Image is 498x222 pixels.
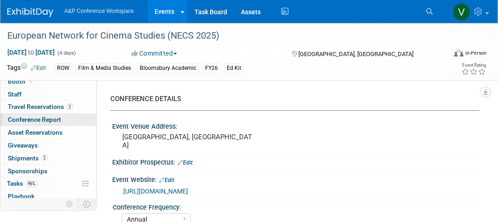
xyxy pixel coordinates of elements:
a: Playbook [0,190,96,203]
span: Shipments [8,154,48,162]
td: Toggle Event Tabs [78,198,97,210]
div: FY26 [202,63,221,73]
span: Giveaways [8,142,38,149]
div: CONFERENCE DETAILS [110,94,473,104]
span: Travel Reservations [8,103,73,110]
a: Edit [177,159,193,166]
div: In-Person [465,50,487,57]
a: Asset Reservations [0,126,96,139]
span: 2 [66,103,73,110]
a: Travel Reservations2 [0,101,96,113]
div: Conference Frequency: [113,200,475,212]
i: Booth reservation complete [29,79,34,84]
div: Event Website: [112,173,480,185]
a: Giveaways [0,139,96,152]
td: Tags [7,63,46,74]
button: Committed [129,49,181,58]
img: ExhibitDay [7,8,53,17]
span: Tasks [7,180,38,187]
span: to [27,49,35,56]
span: 2 [41,154,48,161]
div: Event Venue Address: [112,120,480,131]
span: Conference Report [8,116,61,123]
span: Booth [8,78,36,85]
a: Tasks96% [0,177,96,190]
span: Playbook [8,193,34,200]
div: Exhibitor Prospectus: [112,155,480,167]
div: Bloomsbury Academic [137,63,199,73]
td: Personalize Event Tab Strip [62,198,78,210]
a: [URL][DOMAIN_NAME] [123,188,188,195]
img: Format-Inperson.png [454,49,464,57]
span: Staff [8,91,22,98]
div: European Network for Cinema Studies (NECS 2025) [4,28,439,44]
span: Sponsorships [8,167,47,175]
pre: [GEOGRAPHIC_DATA], [GEOGRAPHIC_DATA] [122,133,255,149]
div: Ed Kit [224,63,244,73]
div: Event Rating [461,63,486,68]
img: Veidehi Hans [453,3,470,21]
a: Sponsorships [0,165,96,177]
span: Asset Reservations [8,129,63,136]
span: (4 days) [57,50,76,56]
a: Staff [0,88,96,101]
a: Booth [0,75,96,88]
span: [DATE] [DATE] [7,48,55,57]
span: 96% [25,180,38,187]
div: Event Format [412,48,487,62]
span: A&P Conference Workspace [64,8,134,14]
div: Film & Media Studies [75,63,134,73]
a: Conference Report [0,114,96,126]
a: Edit [31,65,46,71]
a: Shipments2 [0,152,96,165]
div: ROW [54,63,72,73]
span: [GEOGRAPHIC_DATA], [GEOGRAPHIC_DATA] [298,51,413,57]
a: Edit [159,177,174,183]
